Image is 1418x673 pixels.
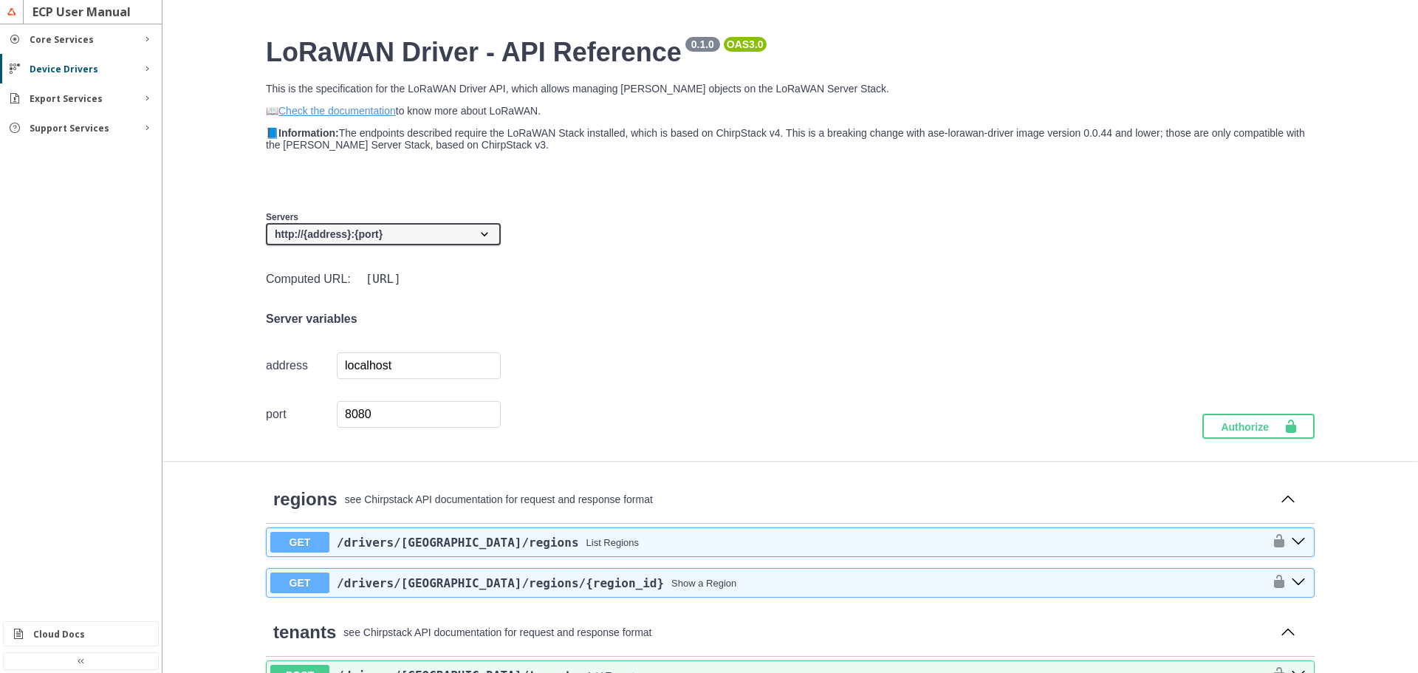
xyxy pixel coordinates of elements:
a: /drivers/[GEOGRAPHIC_DATA]/regions [337,536,579,550]
a: tenants [273,622,336,643]
a: /drivers/[GEOGRAPHIC_DATA]/regions/{region_id} [337,576,664,590]
h2: LoRaWAN Driver - API Reference [266,37,1315,68]
p: see Chirpstack API documentation for request and response format [343,626,1269,638]
button: authorization button unlocked [1264,533,1287,551]
div: Computed URL: [266,269,501,289]
button: get ​/drivers​/lorawan​/regions​/{region_id} [1287,573,1310,592]
span: /drivers /[GEOGRAPHIC_DATA] /regions [337,536,579,550]
span: regions [273,489,338,509]
button: Collapse operation [1276,489,1300,511]
pre: OAS 3.0 [727,38,764,50]
span: Authorize [1221,419,1284,434]
td: address [266,352,337,380]
span: GET [270,573,329,593]
strong: Information: [278,127,339,139]
p: 📘 The endpoints described require the LoRaWAN Stack installed, which is based on ChirpStack v4. T... [266,127,1315,151]
p: see Chirpstack API documentation for request and response format [345,493,1269,505]
h4: Server variables [266,312,501,326]
button: get ​/drivers​/lorawan​/regions [1287,533,1310,552]
button: Authorize [1202,414,1315,439]
button: authorization button unlocked [1264,574,1287,592]
p: 📖 to know more about LoRaWAN. [266,105,1315,117]
button: GET/drivers/[GEOGRAPHIC_DATA]/regionsList Regions [270,532,1264,553]
span: Servers [266,212,298,222]
div: List Regions [586,537,640,548]
span: /drivers /[GEOGRAPHIC_DATA] /regions /{region_id} [337,576,664,590]
pre: 0.1.0 [688,38,717,50]
button: GET/drivers/[GEOGRAPHIC_DATA]/regions/{region_id}Show a Region [270,573,1264,593]
a: Check the documentation [278,105,396,117]
div: Show a Region [671,578,736,589]
td: port [266,400,337,428]
code: [URL] [363,269,404,289]
button: Collapse operation [1276,622,1300,644]
p: This is the specification for the LoRaWAN Driver API, which allows managing [PERSON_NAME] objects... [266,83,1315,95]
span: GET [270,532,329,553]
a: regions [273,489,338,510]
